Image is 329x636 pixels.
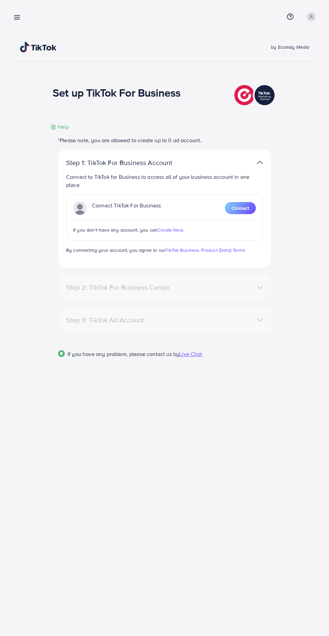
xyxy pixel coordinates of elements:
div: Help [51,123,69,131]
p: Step 1: TikTok For Business Account [66,159,194,167]
img: TikTok [20,42,57,52]
span: If you have any problem, please contact us by [67,350,179,358]
img: TikTok partner [257,158,263,167]
img: TikTok partner [234,83,276,107]
span: by Ecomdy Media [271,44,309,50]
h1: Set up TikTok For Business [53,86,181,99]
p: *Please note, you are allowed to create up to 0 ad account. [58,136,271,144]
span: Live Chat [179,350,202,358]
img: Popup guide [58,350,65,357]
